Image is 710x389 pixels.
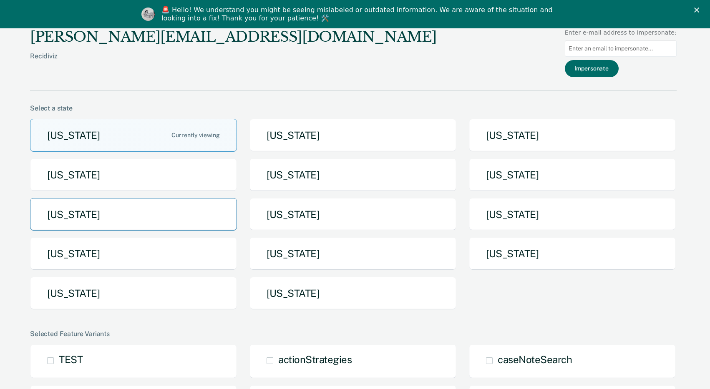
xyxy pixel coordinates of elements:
[249,277,456,310] button: [US_STATE]
[161,6,555,23] div: 🚨 Hello! We understand you might be seeing mislabeled or outdated information. We are aware of th...
[30,158,237,191] button: [US_STATE]
[469,158,676,191] button: [US_STATE]
[694,8,702,13] div: Close
[469,198,676,231] button: [US_STATE]
[30,104,677,112] div: Select a state
[30,119,237,152] button: [US_STATE]
[30,28,436,45] div: [PERSON_NAME][EMAIL_ADDRESS][DOMAIN_NAME]
[249,198,456,231] button: [US_STATE]
[30,277,237,310] button: [US_STATE]
[249,119,456,152] button: [US_STATE]
[498,354,572,365] span: caseNoteSearch
[565,40,677,57] input: Enter an email to impersonate...
[565,28,677,37] div: Enter e-mail address to impersonate:
[469,237,676,270] button: [US_STATE]
[30,237,237,270] button: [US_STATE]
[469,119,676,152] button: [US_STATE]
[59,354,83,365] span: TEST
[278,354,352,365] span: actionStrategies
[141,8,155,21] img: Profile image for Kim
[30,52,436,73] div: Recidiviz
[565,60,619,77] button: Impersonate
[249,237,456,270] button: [US_STATE]
[249,158,456,191] button: [US_STATE]
[30,330,677,338] div: Selected Feature Variants
[30,198,237,231] button: [US_STATE]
